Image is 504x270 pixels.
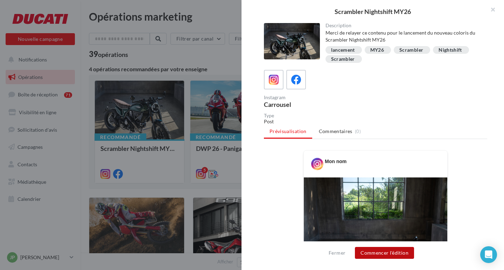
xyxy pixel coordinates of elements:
[370,48,384,53] div: MY26
[325,29,482,43] div: Merci de relayer ce contenu pour le lancement du nouveau coloris du Scrambler Nightshift MY26
[325,158,346,165] div: Mon nom
[264,101,373,108] div: Carrousel
[264,113,487,118] div: Type
[355,129,361,134] span: (0)
[355,247,414,259] button: Commencer l'édition
[264,95,373,100] div: Instagram
[326,249,348,257] button: Fermer
[331,48,355,53] div: lancement
[399,48,423,53] div: Scrambler
[253,8,493,15] div: Scrambler Nightshift MY26
[319,128,352,135] span: Commentaires
[480,246,497,263] div: Open Intercom Messenger
[264,118,487,125] div: Post
[439,48,462,53] div: Nightshift
[331,57,355,62] div: Scrambler
[325,23,482,28] div: Description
